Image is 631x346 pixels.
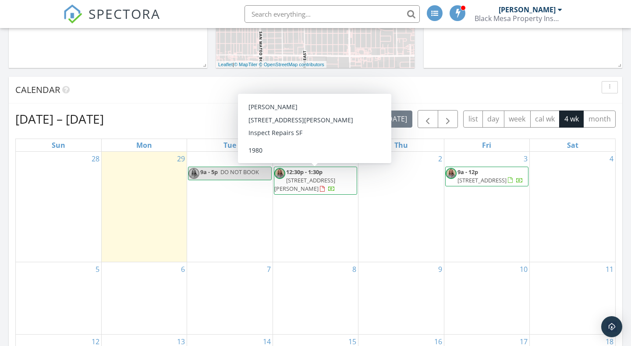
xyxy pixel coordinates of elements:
[499,5,556,14] div: [PERSON_NAME]
[436,152,444,166] a: Go to October 2, 2025
[89,4,160,23] span: SPECTORA
[234,62,258,67] a: © MapTiler
[457,168,478,176] span: 9a - 12p
[135,139,154,151] a: Monday
[259,62,324,67] a: © OpenStreetMap contributors
[274,168,335,193] a: 12:30p - 1:30p [STREET_ADDRESS][PERSON_NAME]
[261,152,273,166] a: Go to September 30, 2025
[218,62,233,67] a: Leaflet
[222,139,238,151] a: Tuesday
[16,152,101,262] td: Go to September 28, 2025
[475,14,562,23] div: Black Mesa Property Inspections Inc
[444,152,529,262] td: Go to October 3, 2025
[187,152,273,262] td: Go to September 30, 2025
[446,168,457,179] img: zach.jpg
[457,176,507,184] span: [STREET_ADDRESS]
[175,152,187,166] a: Go to September 29, 2025
[480,139,493,151] a: Friday
[50,139,67,151] a: Sunday
[530,111,560,128] button: cal wk
[608,152,615,166] a: Go to October 4, 2025
[63,4,82,24] img: The Best Home Inspection Software - Spectora
[273,152,358,262] td: Go to October 1, 2025
[444,262,529,335] td: Go to October 10, 2025
[15,84,60,96] span: Calendar
[351,262,358,276] a: Go to October 8, 2025
[286,168,323,176] span: 12:30p - 1:30p
[94,262,101,276] a: Go to October 5, 2025
[604,262,615,276] a: Go to October 11, 2025
[522,152,529,166] a: Go to October 3, 2025
[274,176,335,193] span: [STREET_ADDRESS][PERSON_NAME]
[274,167,357,195] a: 12:30p - 1:30p [STREET_ADDRESS][PERSON_NAME]
[530,152,615,262] td: Go to October 4, 2025
[393,139,410,151] a: Thursday
[438,110,458,128] button: Next
[265,262,273,276] a: Go to October 7, 2025
[90,152,101,166] a: Go to September 28, 2025
[245,5,420,23] input: Search everything...
[482,111,504,128] button: day
[101,262,187,335] td: Go to October 6, 2025
[200,168,218,176] span: 9a - 5p
[273,262,358,335] td: Go to October 8, 2025
[274,168,285,179] img: zach.jpg
[358,152,444,262] td: Go to October 2, 2025
[63,12,160,30] a: SPECTORA
[216,61,326,68] div: |
[583,111,616,128] button: month
[436,262,444,276] a: Go to October 9, 2025
[518,262,529,276] a: Go to October 10, 2025
[15,110,104,128] h2: [DATE] – [DATE]
[601,316,622,337] div: Open Intercom Messenger
[220,168,259,176] span: DO NOT BOOK
[179,262,187,276] a: Go to October 6, 2025
[380,111,412,128] button: [DATE]
[418,110,438,128] button: Previous
[187,262,273,335] td: Go to October 7, 2025
[101,152,187,262] td: Go to September 29, 2025
[504,111,531,128] button: week
[457,168,523,184] a: 9a - 12p [STREET_ADDRESS]
[351,152,358,166] a: Go to October 1, 2025
[445,167,528,186] a: 9a - 12p [STREET_ADDRESS]
[16,262,101,335] td: Go to October 5, 2025
[358,262,444,335] td: Go to October 9, 2025
[188,168,199,179] img: zach.jpg
[463,111,483,128] button: list
[530,262,615,335] td: Go to October 11, 2025
[565,139,580,151] a: Saturday
[559,111,584,128] button: 4 wk
[306,139,325,151] a: Wednesday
